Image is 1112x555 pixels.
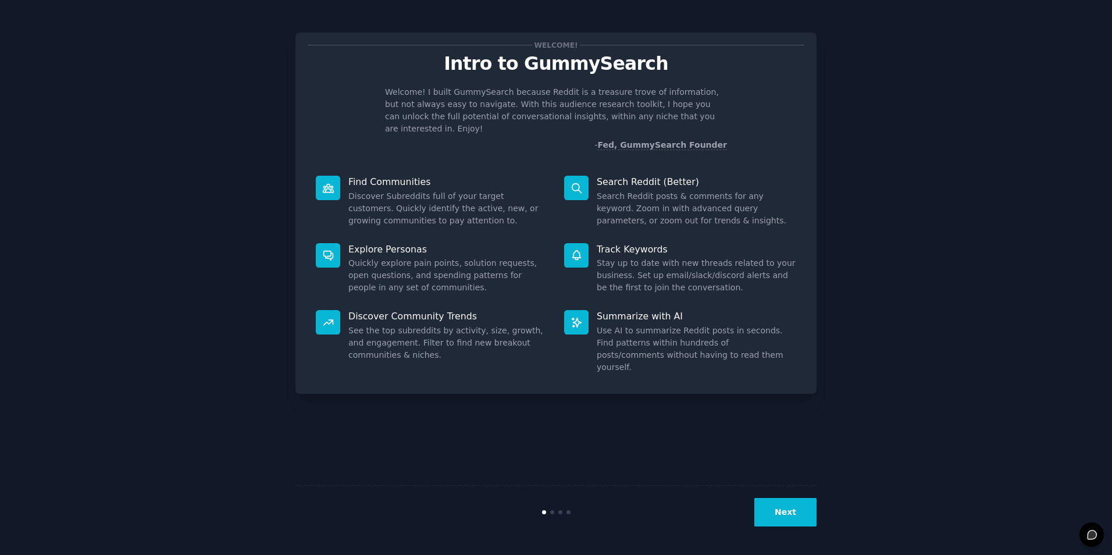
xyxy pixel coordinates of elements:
dd: Quickly explore pain points, solution requests, open questions, and spending patterns for people ... [348,257,548,294]
dd: Use AI to summarize Reddit posts in seconds. Find patterns within hundreds of posts/comments with... [597,325,796,373]
dd: Stay up to date with new threads related to your business. Set up email/slack/discord alerts and ... [597,257,796,294]
button: Next [754,498,817,526]
p: Intro to GummySearch [308,54,804,74]
p: Discover Community Trends [348,310,548,322]
dd: Search Reddit posts & comments for any keyword. Zoom in with advanced query parameters, or zoom o... [597,190,796,227]
span: Welcome! [532,39,580,51]
a: Fed, GummySearch Founder [597,140,727,150]
dd: Discover Subreddits full of your target customers. Quickly identify the active, new, or growing c... [348,190,548,227]
p: Find Communities [348,176,548,188]
p: Track Keywords [597,243,796,255]
p: Search Reddit (Better) [597,176,796,188]
p: Welcome! I built GummySearch because Reddit is a treasure trove of information, but not always ea... [385,86,727,135]
p: Explore Personas [348,243,548,255]
p: Summarize with AI [597,310,796,322]
dd: See the top subreddits by activity, size, growth, and engagement. Filter to find new breakout com... [348,325,548,361]
div: - [594,139,727,151]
